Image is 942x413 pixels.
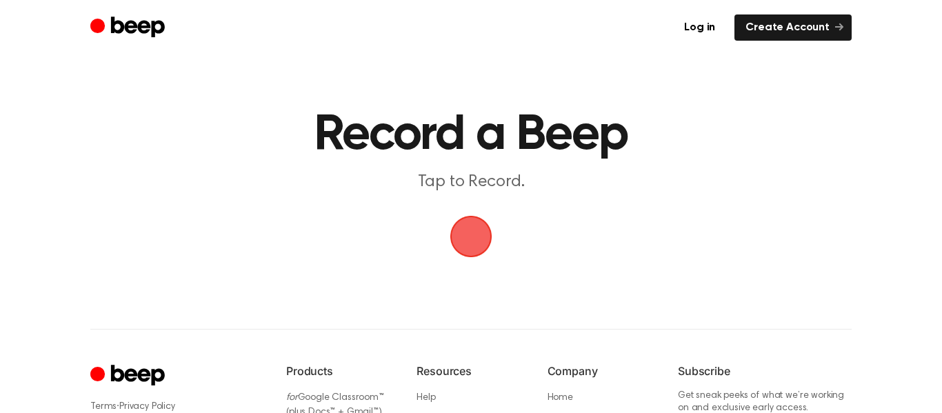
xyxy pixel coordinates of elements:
a: Cruip [90,363,168,390]
button: Beep Logo [450,216,492,257]
h6: Subscribe [678,363,852,379]
a: Beep [90,14,168,41]
h6: Products [286,363,394,379]
h1: Record a Beep [149,110,793,160]
a: Terms [90,402,117,412]
a: Privacy Policy [119,402,175,412]
h6: Resources [417,363,525,379]
a: Home [548,393,573,403]
i: for [286,393,298,403]
p: Tap to Record. [206,171,736,194]
h6: Company [548,363,656,379]
a: Log in [673,14,726,41]
a: Help [417,393,435,403]
a: Create Account [734,14,852,41]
